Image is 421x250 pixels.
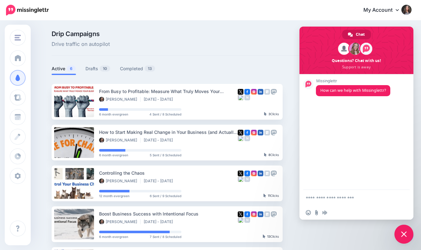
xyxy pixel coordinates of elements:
[238,217,243,223] img: bluesky-square.png
[264,153,267,157] img: pointer-grey-darker.png
[149,113,181,116] span: 4 Sent / 8 Scheduled
[150,194,181,197] span: 6 Sent / 9 Scheduled
[238,95,243,100] img: bluesky-square.png
[268,194,270,197] b: 11
[99,169,238,177] div: Controlling the Chaos
[52,31,110,37] span: Drip Campaigns
[244,217,250,223] img: medium-grey-square.png
[264,112,279,116] div: Clicks
[244,211,250,217] img: facebook-square.png
[263,235,279,239] div: Clicks
[264,89,270,95] img: google_business-grey-square.png
[144,138,176,143] li: [DATE] - [DATE]
[238,135,243,141] img: bluesky-square.png
[271,171,277,176] img: mastodon-grey-square.png
[244,95,250,100] img: medium-grey-square.png
[15,35,21,41] img: menu.png
[268,112,270,116] b: 3
[120,65,155,72] a: Completed13
[258,171,263,176] img: linkedin-square.png
[244,89,250,95] img: facebook-square.png
[320,88,386,93] span: How can we help with Missinglettr?
[251,171,257,176] img: instagram-square.png
[99,97,141,102] li: [PERSON_NAME]
[150,153,181,157] span: 5 Sent / 8 Scheduled
[52,65,76,72] a: Active6
[238,211,243,217] img: twitter-square.png
[322,210,327,215] span: Audio message
[264,112,267,116] img: pointer-grey-darker.png
[99,178,141,184] li: [PERSON_NAME]
[145,66,155,72] span: 13
[244,171,250,176] img: facebook-square.png
[67,66,76,72] span: 6
[251,89,257,95] img: instagram-square.png
[264,153,279,157] div: Clicks
[251,130,257,135] img: instagram-square.png
[356,30,365,39] span: Chat
[244,130,250,135] img: facebook-square.png
[306,190,394,206] textarea: Compose your message...
[144,219,176,224] li: [DATE] - [DATE]
[268,153,270,157] b: 8
[100,66,110,72] span: 10
[258,89,263,95] img: linkedin-square.png
[99,128,238,136] div: How to Start Making Real Change in Your Business (and Actually Stick With It)
[258,211,263,217] img: linkedin-square.png
[258,130,263,135] img: linkedin-square.png
[6,5,49,16] img: Missinglettr
[99,210,238,217] div: Boost Business Success with Intentional Focus
[150,235,181,238] span: 7 Sent / 8 Scheduled
[251,211,257,217] img: instagram-square.png
[271,89,277,95] img: mastodon-grey-square.png
[263,234,266,238] img: pointer-grey-darker.png
[263,194,279,198] div: Clicks
[267,234,270,238] b: 13
[52,40,110,48] span: Drive traffic on autopilot
[99,113,128,116] span: 6 month evergreen
[316,79,390,83] span: Missinglettr
[99,88,238,95] div: From Busy to Profitable: Measure What Truly Moves Your Business Forward
[99,219,141,224] li: [PERSON_NAME]
[306,210,311,215] span: Insert an emoji
[394,225,413,244] a: Close chat
[357,3,412,18] a: My Account
[271,130,277,135] img: mastodon-grey-square.png
[144,97,176,102] li: [DATE] - [DATE]
[264,211,270,217] img: google_business-grey-square.png
[238,89,243,95] img: twitter-square.png
[244,176,250,182] img: medium-grey-square.png
[342,30,371,39] a: Chat
[238,130,243,135] img: twitter-square.png
[99,235,128,238] span: 6 month evergreen
[99,138,141,143] li: [PERSON_NAME]
[314,210,319,215] span: Send a file
[99,153,128,157] span: 6 month evergreen
[85,65,110,72] a: Drafts10
[264,171,270,176] img: google_business-grey-square.png
[271,211,277,217] img: mastodon-grey-square.png
[144,178,176,184] li: [DATE] - [DATE]
[244,135,250,141] img: medium-grey-square.png
[99,194,129,197] span: 12 month evergreen
[238,176,243,182] img: bluesky-square.png
[264,130,270,135] img: google_business-grey-square.png
[263,194,266,197] img: pointer-grey-darker.png
[238,171,243,176] img: twitter-square.png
